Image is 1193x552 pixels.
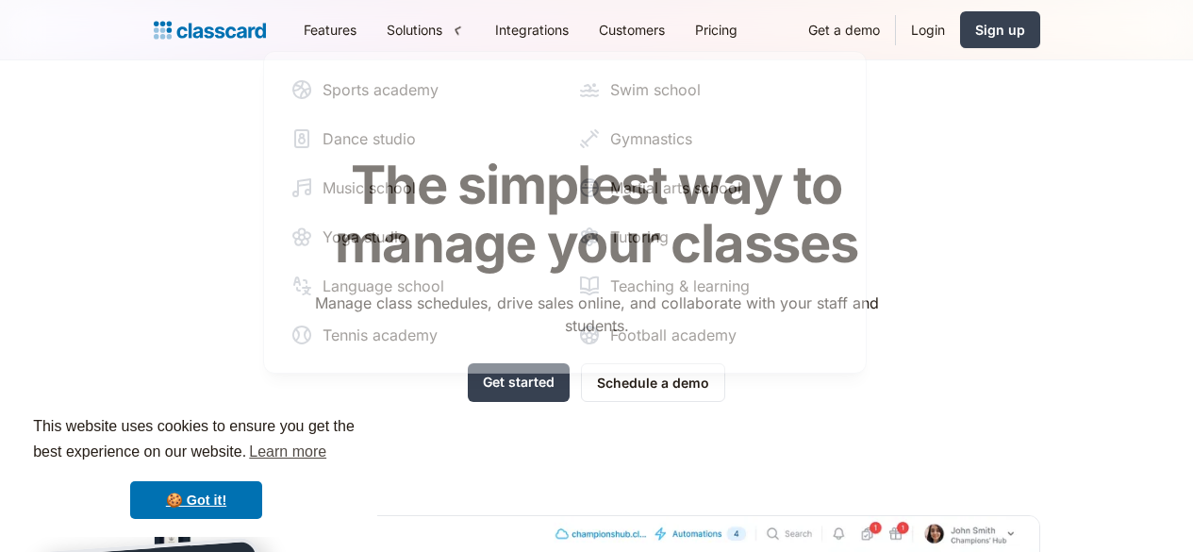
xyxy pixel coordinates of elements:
a: Get started [468,363,570,402]
a: Tennis academy [283,316,559,354]
a: Login [896,8,960,51]
div: Tennis academy [323,324,438,346]
a: Swim school [571,71,847,109]
div: Sign up [975,20,1025,40]
a: Gymnastics [571,120,847,158]
a: learn more about cookies [246,438,329,466]
a: Get a demo [793,8,895,51]
a: Sign up [960,11,1040,48]
a: Dance studio [283,120,559,158]
div: Swim school [610,78,701,101]
div: Tutoring [610,226,669,248]
div: Music school [323,176,416,199]
div: Sports academy [323,78,439,101]
a: Integrations [480,8,584,51]
div: Language school [323,275,444,297]
span: This website uses cookies to ensure you get the best experience on our website. [33,415,359,466]
a: Pricing [680,8,753,51]
a: Football academy [571,316,847,354]
div: Gymnastics [610,127,692,150]
a: Sports academy [283,71,559,109]
div: Teaching & learning [610,275,750,297]
a: Language school [283,267,559,305]
a: Features [289,8,372,51]
div: Solutions [387,20,442,40]
div: Yoga studio [323,226,407,248]
a: Martial arts school [571,169,847,207]
a: Tutoring [571,218,847,256]
div: Martial arts school [610,176,741,199]
a: dismiss cookie message [130,481,262,519]
a: home [154,17,266,43]
a: Teaching & learning [571,267,847,305]
a: Music school [283,169,559,207]
a: Schedule a demo [581,363,725,402]
div: Dance studio [323,127,416,150]
div: cookieconsent [15,397,377,537]
div: Football academy [610,324,737,346]
nav: Solutions [263,51,867,374]
div: Solutions [372,8,480,51]
a: Yoga studio [283,218,559,256]
a: Customers [584,8,680,51]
